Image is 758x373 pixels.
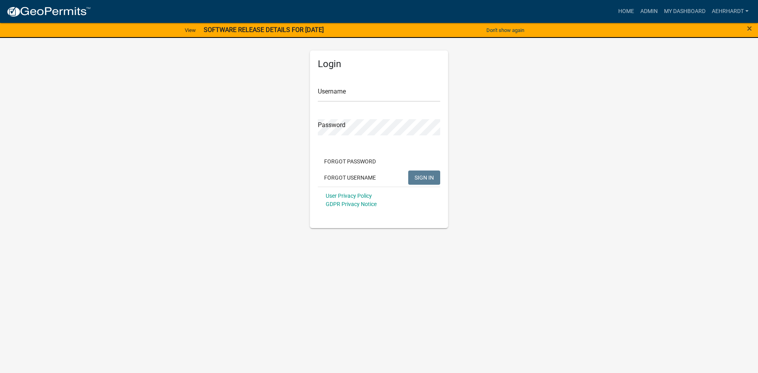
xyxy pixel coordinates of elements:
[483,24,527,37] button: Don't show again
[326,193,372,199] a: User Privacy Policy
[318,154,382,169] button: Forgot Password
[318,58,440,70] h5: Login
[204,26,324,34] strong: SOFTWARE RELEASE DETAILS FOR [DATE]
[747,24,752,33] button: Close
[747,23,752,34] span: ×
[408,171,440,185] button: SIGN IN
[415,174,434,180] span: SIGN IN
[637,4,661,19] a: Admin
[318,171,382,185] button: Forgot Username
[182,24,199,37] a: View
[615,4,637,19] a: Home
[709,4,752,19] a: aehrhardt
[661,4,709,19] a: My Dashboard
[326,201,377,207] a: GDPR Privacy Notice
